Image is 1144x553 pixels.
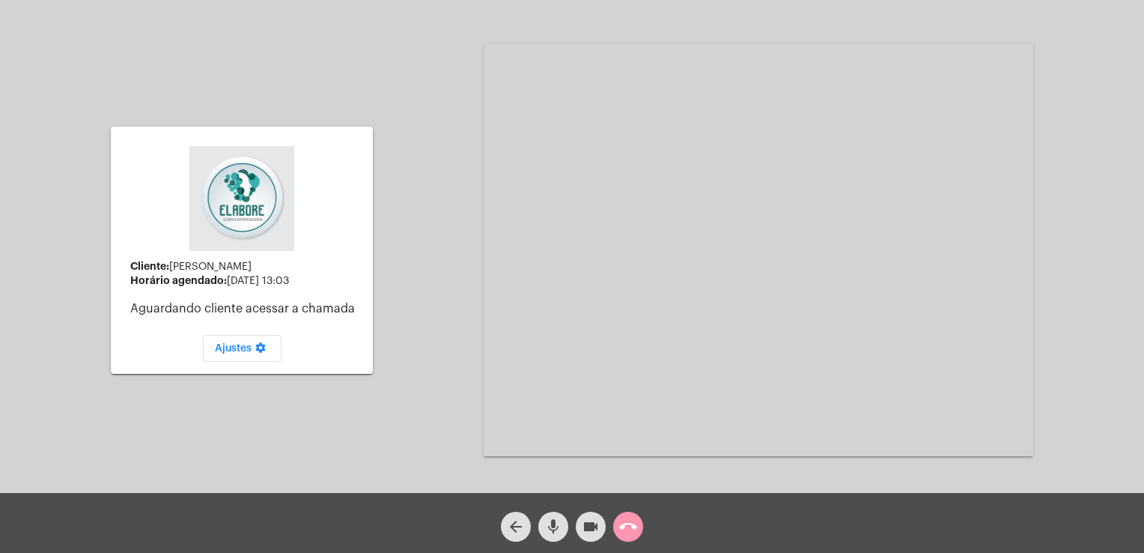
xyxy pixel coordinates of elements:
[507,518,525,536] mat-icon: arrow_back
[582,518,600,536] mat-icon: videocam
[189,146,294,251] img: 4c6856f8-84c7-1050-da6c-cc5081a5dbaf.jpg
[544,518,562,536] mat-icon: mic
[130,275,361,287] div: [DATE] 13:03
[252,342,270,360] mat-icon: settings
[130,261,169,271] strong: Cliente:
[130,261,361,273] div: [PERSON_NAME]
[203,335,282,362] button: Ajustes
[130,302,361,315] p: Aguardando cliente acessar a chamada
[619,518,637,536] mat-icon: call_end
[215,343,270,354] span: Ajustes
[130,275,227,285] strong: Horário agendado:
